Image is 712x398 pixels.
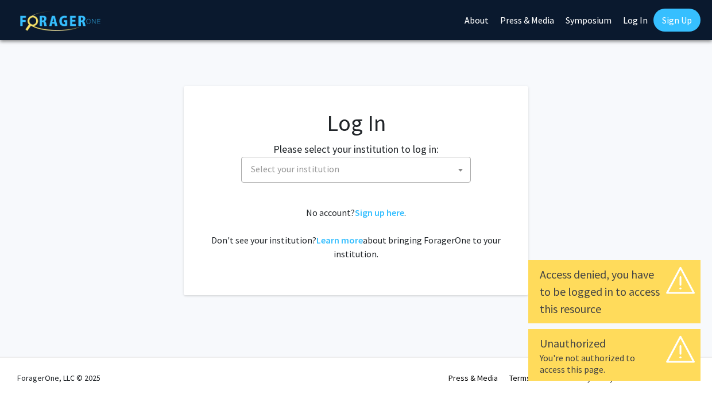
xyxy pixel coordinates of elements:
[20,11,100,31] img: ForagerOne Logo
[246,157,470,181] span: Select your institution
[207,206,505,261] div: No account? . Don't see your institution? about bringing ForagerOne to your institution.
[540,266,689,318] div: Access denied, you have to be logged in to access this resource
[540,352,689,375] div: You're not authorized to access this page.
[653,9,701,32] a: Sign Up
[17,358,100,398] div: ForagerOne, LLC © 2025
[355,207,404,218] a: Sign up here
[448,373,498,383] a: Press & Media
[273,141,439,157] label: Please select your institution to log in:
[540,335,689,352] div: Unauthorized
[509,373,555,383] a: Terms of Use
[207,109,505,137] h1: Log In
[251,163,339,175] span: Select your institution
[241,157,471,183] span: Select your institution
[316,234,363,246] a: Learn more about bringing ForagerOne to your institution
